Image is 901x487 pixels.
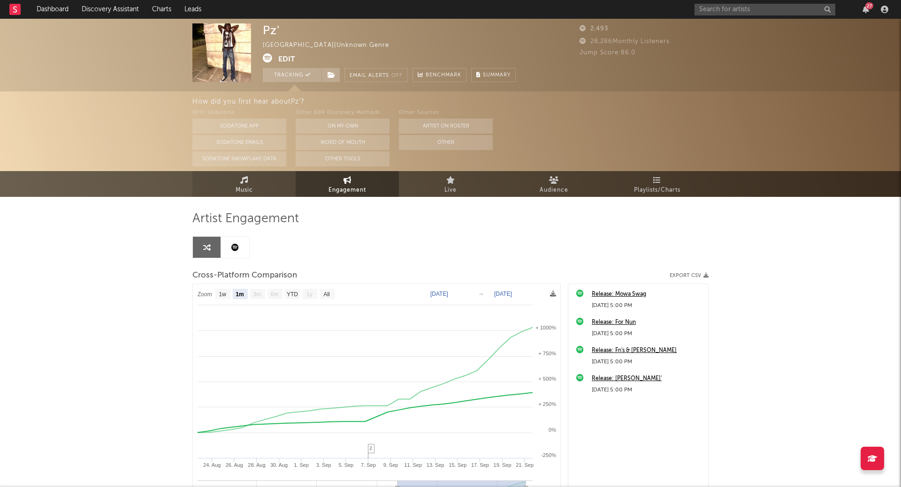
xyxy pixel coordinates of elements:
span: Live [444,185,457,196]
div: [DATE] 5:00 PM [592,356,703,367]
text: 15. Sep [449,462,466,468]
button: Artist on Roster [399,119,493,134]
text: 17. Sep [471,462,489,468]
em: Off [391,73,403,78]
text: 3. Sep [316,462,331,468]
text: 11. Sep [404,462,422,468]
text: → [478,291,484,297]
button: Edit [278,53,295,65]
input: Search for artists [695,4,835,15]
span: Benchmark [426,70,461,81]
button: Sodatone Emails [192,135,286,150]
span: 28,286 Monthly Listeners [580,38,670,45]
text: 28. Aug [248,462,265,468]
span: Playlists/Charts [634,185,680,196]
text: 21. Sep [516,462,534,468]
div: 27 [865,2,873,9]
button: Summary [471,68,516,82]
text: + 500% [538,376,556,382]
text: 3m [253,291,261,298]
button: Tracking [263,68,321,82]
span: Artist Engagement [192,213,299,225]
span: Jump Score: 86.0 [580,50,635,56]
text: 9. Sep [383,462,398,468]
span: Engagement [328,185,366,196]
text: All [323,291,329,298]
a: Audience [502,171,605,197]
a: Engagement [296,171,399,197]
text: 13. Sep [427,462,444,468]
a: Music [192,171,296,197]
div: Other Sources [399,107,493,119]
button: On My Own [296,119,389,134]
text: 24. Aug [203,462,221,468]
button: Email AlertsOff [344,68,408,82]
span: Audience [540,185,568,196]
button: Other [399,135,493,150]
text: 26. Aug [226,462,243,468]
text: 7. Sep [361,462,376,468]
text: 1y [306,291,313,298]
div: With Sodatone [192,107,286,119]
button: Export CSV [670,273,709,278]
a: Release: For Nun [592,317,703,328]
div: [DATE] 5:00 PM [592,328,703,339]
button: Sodatone Snowflake Data [192,151,286,166]
div: Other A&R Discovery Methods [296,107,389,119]
text: [DATE] [430,291,448,297]
a: Release: Fn's & [PERSON_NAME] [592,345,703,356]
text: + 1000% [535,325,556,330]
a: Benchmark [412,68,466,82]
text: 5. Sep [338,462,353,468]
text: Zoom [198,291,212,298]
button: Word Of Mouth [296,135,389,150]
a: Playlists/Charts [605,171,709,197]
text: -250% [541,452,556,458]
div: [DATE] 5:00 PM [592,300,703,311]
text: 1. Sep [294,462,309,468]
text: 30. Aug [270,462,288,468]
div: [GEOGRAPHIC_DATA] | Unknown Genre [263,40,400,51]
text: 6m [271,291,279,298]
button: 27 [863,6,869,13]
text: 1m [236,291,244,298]
span: 2,493 [580,26,608,32]
a: Release: Mowa Swag [592,289,703,300]
text: 1w [219,291,227,298]
text: 0% [549,427,556,433]
text: + 250% [538,401,556,407]
text: YTD [287,291,298,298]
div: How did you first hear about Pz' ? [192,96,901,107]
text: 19. Sep [494,462,512,468]
button: Sodatone App [192,119,286,134]
span: Cross-Platform Comparison [192,270,297,281]
span: 2 [369,445,372,451]
text: [DATE] [494,291,512,297]
div: Pz' [263,23,280,37]
a: Live [399,171,502,197]
text: + 750% [538,351,556,356]
a: Release: [PERSON_NAME]' [592,373,703,384]
div: [DATE] 5:00 PM [592,384,703,396]
span: Summary [483,73,511,78]
button: Other Tools [296,151,389,166]
span: Music [236,185,253,196]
